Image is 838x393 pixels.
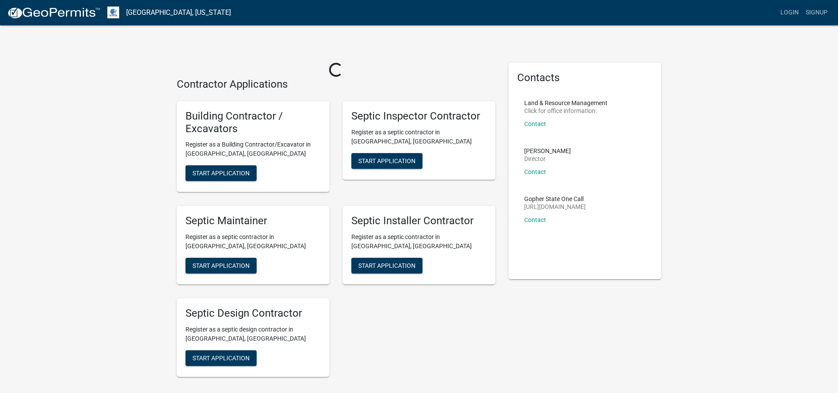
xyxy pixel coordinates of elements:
[185,325,321,343] p: Register as a septic design contractor in [GEOGRAPHIC_DATA], [GEOGRAPHIC_DATA]
[192,354,250,361] span: Start Application
[524,120,546,127] a: Contact
[358,262,416,269] span: Start Application
[351,110,487,123] h5: Septic Inspector Contractor
[517,72,653,84] h5: Contacts
[524,168,546,175] a: Contact
[524,196,586,202] p: Gopher State One Call
[177,78,495,91] h4: Contractor Applications
[524,100,608,106] p: Land & Resource Management
[185,258,257,273] button: Start Application
[351,128,487,146] p: Register as a septic contractor in [GEOGRAPHIC_DATA], [GEOGRAPHIC_DATA]
[358,157,416,164] span: Start Application
[185,215,321,227] h5: Septic Maintainer
[524,148,571,154] p: [PERSON_NAME]
[351,153,422,169] button: Start Application
[524,204,586,210] p: [URL][DOMAIN_NAME]
[192,170,250,177] span: Start Application
[351,232,487,251] p: Register as a septic contractor in [GEOGRAPHIC_DATA], [GEOGRAPHIC_DATA]
[185,350,257,366] button: Start Application
[351,258,422,273] button: Start Application
[192,262,250,269] span: Start Application
[185,140,321,158] p: Register as a Building Contractor/Excavator in [GEOGRAPHIC_DATA], [GEOGRAPHIC_DATA]
[185,232,321,251] p: Register as a septic contractor in [GEOGRAPHIC_DATA], [GEOGRAPHIC_DATA]
[802,4,831,21] a: Signup
[126,5,231,20] a: [GEOGRAPHIC_DATA], [US_STATE]
[524,108,608,114] p: Click for office information:
[351,215,487,227] h5: Septic Installer Contractor
[177,78,495,384] wm-workflow-list-section: Contractor Applications
[185,165,257,181] button: Start Application
[185,110,321,135] h5: Building Contractor / Excavators
[524,216,546,223] a: Contact
[524,156,571,162] p: Director
[107,7,119,18] img: Otter Tail County, Minnesota
[185,307,321,320] h5: Septic Design Contractor
[777,4,802,21] a: Login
